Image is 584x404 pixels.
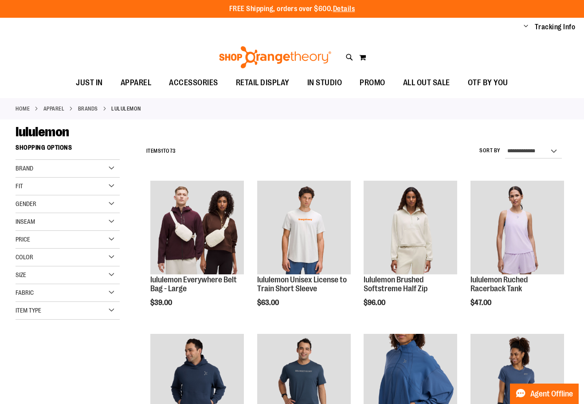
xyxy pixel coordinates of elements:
span: IN STUDIO [307,73,342,93]
div: Inseam [16,213,120,231]
a: ALL OUT SALE [394,73,459,93]
a: Details [333,5,355,13]
img: lululemon Brushed Softstreme Half Zip [364,181,457,274]
a: BRANDS [78,105,98,113]
div: Size [16,266,120,284]
span: Inseam [16,218,35,225]
a: IN STUDIO [298,73,351,93]
span: $47.00 [470,299,493,307]
a: lululemon Brushed Softstreme Half Zip [364,181,457,276]
div: Gender [16,195,120,213]
img: lululemon Ruched Racerback Tank [470,181,564,274]
a: PROMO [351,73,394,93]
a: Home [16,105,30,113]
img: lululemon Unisex License to Train Short Sleeve [257,181,351,274]
a: JUST IN [67,73,112,93]
span: Fit [16,182,23,190]
a: APPAREL [112,73,161,93]
span: ACCESSORIES [169,73,218,93]
a: lululemon Ruched Racerback Tank [470,275,528,293]
span: Agent Offline [530,390,573,398]
div: Item Type [16,302,120,320]
a: lululemon Ruched Racerback Tank [470,181,564,276]
span: JUST IN [76,73,103,93]
div: Brand [16,160,120,178]
button: Account menu [524,23,528,32]
span: Item Type [16,307,41,314]
div: product [466,176,568,329]
span: APPAREL [121,73,152,93]
div: product [359,176,462,329]
a: lululemon Everywhere Belt Bag - Large [150,181,244,276]
div: Price [16,231,120,249]
span: $96.00 [364,299,387,307]
div: product [253,176,355,329]
img: Shop Orangetheory [218,46,333,68]
a: lululemon Unisex License to Train Short Sleeve [257,181,351,276]
span: OTF BY YOU [468,73,508,93]
span: Gender [16,200,36,207]
a: lululemon Unisex License to Train Short Sleeve [257,275,347,293]
span: 73 [170,148,176,154]
p: FREE Shipping, orders over $600. [229,4,355,14]
strong: Shopping Options [16,140,120,160]
span: Color [16,253,33,261]
a: lululemon Everywhere Belt Bag - Large [150,275,237,293]
span: lululemon [16,124,69,139]
a: lululemon Brushed Softstreme Half Zip [364,275,427,293]
span: Fabric [16,289,34,296]
div: product [146,176,248,329]
span: 1 [161,148,163,154]
label: Sort By [479,147,501,154]
a: APPAREL [43,105,65,113]
span: Size [16,271,26,278]
h2: Items to [146,144,176,158]
div: Color [16,249,120,266]
span: PROMO [360,73,385,93]
a: RETAIL DISPLAY [227,73,298,93]
a: Tracking Info [535,22,576,32]
span: Price [16,236,30,243]
div: Fit [16,178,120,195]
strong: lululemon [111,105,141,113]
span: $39.00 [150,299,173,307]
span: ALL OUT SALE [403,73,450,93]
span: Brand [16,165,33,172]
a: ACCESSORIES [160,73,227,93]
button: Agent Offline [510,384,579,404]
span: RETAIL DISPLAY [236,73,290,93]
a: OTF BY YOU [459,73,517,93]
div: Fabric [16,284,120,302]
span: $63.00 [257,299,280,307]
img: lululemon Everywhere Belt Bag - Large [150,181,244,274]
